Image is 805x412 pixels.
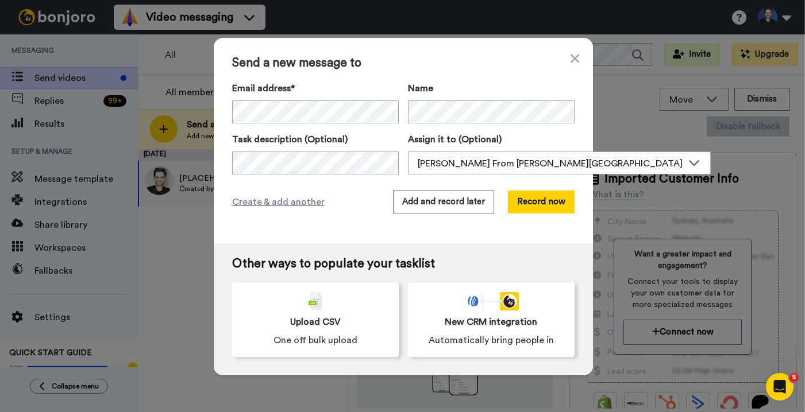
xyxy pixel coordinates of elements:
[445,315,537,329] span: New CRM integration
[464,292,519,310] div: animation
[429,333,554,347] span: Automatically bring people in
[232,195,325,209] span: Create & add another
[274,333,357,347] span: One off bulk upload
[418,157,683,170] div: [PERSON_NAME] From [PERSON_NAME][GEOGRAPHIC_DATA]
[290,315,341,329] span: Upload CSV
[393,191,494,213] button: Add and record later
[232,56,575,70] span: Send a new message to
[508,191,575,213] button: Record now
[789,373,799,382] span: 5
[309,292,322,310] img: csv-grey.png
[408,81,433,95] span: Name
[232,257,575,271] span: Other ways to populate your tasklist
[766,373,794,401] iframe: Intercom live chat
[232,133,399,146] label: Task description (Optional)
[408,133,711,146] label: Assign it to (Optional)
[232,81,399,95] label: Email address*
